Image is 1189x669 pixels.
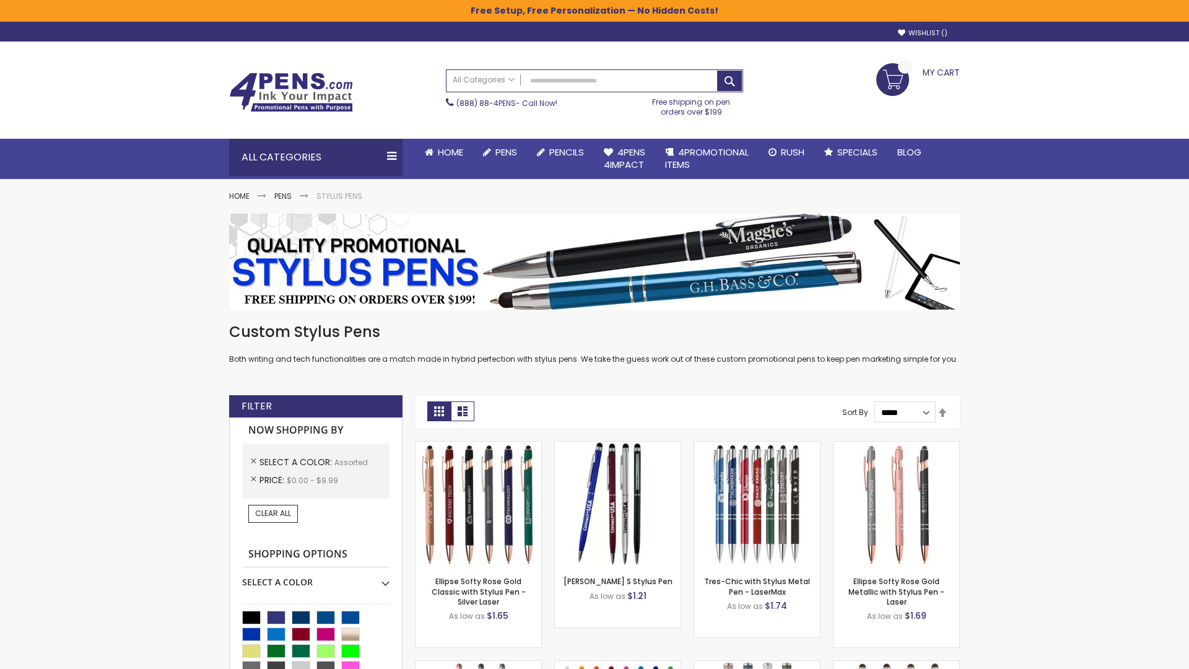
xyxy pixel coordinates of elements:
h1: Custom Stylus Pens [229,322,960,342]
span: Specials [837,146,878,159]
a: [PERSON_NAME] S Stylus Pen [564,576,673,587]
a: (888) 88-4PENS [456,98,516,108]
span: Home [438,146,463,159]
span: 4PROMOTIONAL ITEMS [665,146,749,171]
a: Wishlist [898,28,947,38]
strong: Stylus Pens [316,191,362,201]
span: $1.74 [765,600,787,612]
span: Select A Color [259,456,334,468]
a: Meryl S Stylus Pen-Assorted [555,441,681,452]
span: Assorted [334,457,368,468]
img: Ellipse Softy Rose Gold Classic with Stylus Pen - Silver Laser-Assorted [416,442,541,567]
a: Pencils [527,139,594,166]
span: Pens [495,146,517,159]
a: Pens [274,191,292,201]
a: Ellipse Softy Rose Gold Metallic with Stylus Pen - Laser [848,576,944,606]
span: - Call Now! [456,98,557,108]
span: $0.00 - $9.99 [287,475,338,486]
strong: Shopping Options [242,541,390,568]
div: Both writing and tech functionalities are a match made in hybrid perfection with stylus pens. We ... [229,322,960,365]
a: Ellipse Softy Rose Gold Classic with Stylus Pen - Silver Laser [432,576,526,606]
div: Free shipping on pen orders over $199 [640,92,744,117]
img: Ellipse Softy Rose Gold Metallic with Stylus Pen - Laser-Assorted [834,442,959,567]
strong: Grid [427,401,451,421]
a: Pens [473,139,527,166]
strong: Now Shopping by [242,418,390,444]
span: Rush [781,146,804,159]
img: Tres-Chic with Stylus Metal Pen - LaserMax-Assorted [694,442,820,567]
span: Clear All [255,508,291,518]
strong: Filter [242,400,272,413]
span: 4Pens 4impact [604,146,645,171]
span: $1.21 [627,590,647,602]
span: As low as [867,611,903,621]
span: All Categories [453,75,515,85]
span: Price [259,474,287,486]
img: Meryl S Stylus Pen-Assorted [555,442,681,567]
a: Clear All [248,505,298,522]
div: All Categories [229,139,403,176]
a: Ellipse Softy Rose Gold Metallic with Stylus Pen - Laser-Assorted [834,441,959,452]
a: 4Pens4impact [594,139,655,179]
a: All Categories [446,70,521,90]
a: Rush [759,139,814,166]
span: Blog [897,146,921,159]
a: Specials [814,139,887,166]
div: Select A Color [242,567,390,588]
a: Blog [887,139,931,166]
img: Stylus Pens [229,214,960,310]
a: Tres-Chic with Stylus Metal Pen - LaserMax [704,576,810,597]
span: As low as [590,591,625,601]
span: As low as [449,611,485,621]
span: $1.69 [905,610,926,622]
label: Sort By [842,407,868,418]
a: Tres-Chic with Stylus Metal Pen - LaserMax-Assorted [694,441,820,452]
a: Home [415,139,473,166]
span: $1.65 [487,610,508,622]
a: Home [229,191,250,201]
span: As low as [727,601,763,611]
img: 4Pens Custom Pens and Promotional Products [229,72,353,112]
a: 4PROMOTIONALITEMS [655,139,759,179]
span: Pencils [549,146,584,159]
a: Ellipse Softy Rose Gold Classic with Stylus Pen - Silver Laser-Assorted [416,441,541,452]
